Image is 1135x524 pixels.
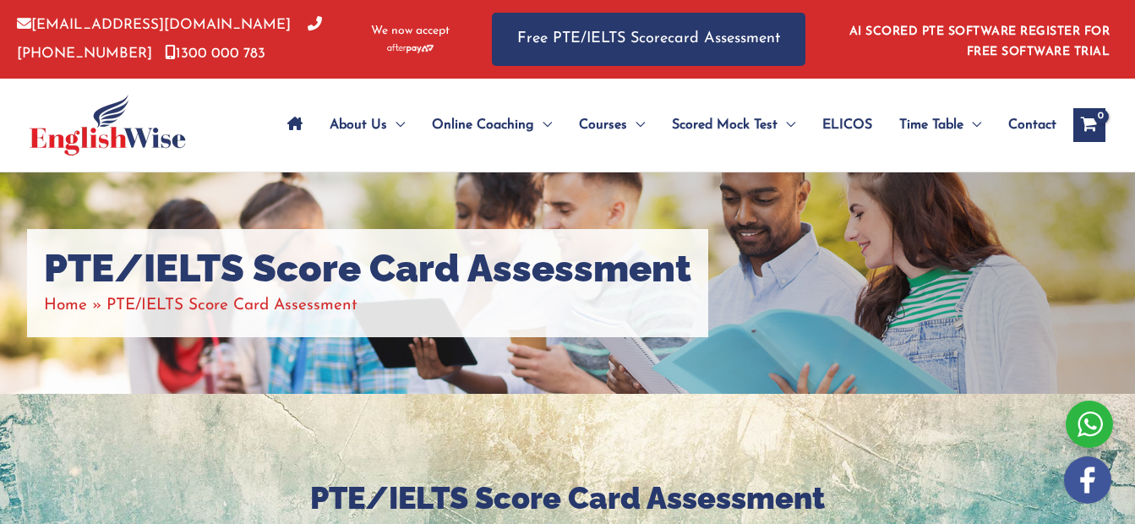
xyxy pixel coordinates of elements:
[418,96,565,155] a: Online CoachingMenu Toggle
[627,96,645,155] span: Menu Toggle
[17,18,322,60] a: [PHONE_NUMBER]
[274,96,1056,155] nav: Site Navigation: Main Menu
[492,13,805,66] a: Free PTE/IELTS Scorecard Assessment
[778,96,795,155] span: Menu Toggle
[839,12,1118,67] aside: Header Widget 1
[963,96,981,155] span: Menu Toggle
[822,96,872,155] span: ELICOS
[534,96,552,155] span: Menu Toggle
[886,96,995,155] a: Time TableMenu Toggle
[61,478,1075,518] h2: PTE/IELTS Score Card Assessment
[1008,96,1056,155] span: Contact
[316,96,418,155] a: About UsMenu Toggle
[17,18,291,32] a: [EMAIL_ADDRESS][DOMAIN_NAME]
[849,25,1110,58] a: AI SCORED PTE SOFTWARE REGISTER FOR FREE SOFTWARE TRIAL
[106,297,357,314] span: PTE/IELTS Score Card Assessment
[565,96,658,155] a: CoursesMenu Toggle
[387,96,405,155] span: Menu Toggle
[1064,456,1111,504] img: white-facebook.png
[672,96,778,155] span: Scored Mock Test
[579,96,627,155] span: Courses
[371,23,450,40] span: We now accept
[44,246,691,292] h1: PTE/IELTS Score Card Assessment
[809,96,886,155] a: ELICOS
[30,95,186,156] img: cropped-ew-logo
[432,96,534,155] span: Online Coaching
[44,292,691,319] nav: Breadcrumbs
[1073,108,1105,142] a: View Shopping Cart, empty
[658,96,809,155] a: Scored Mock TestMenu Toggle
[44,297,87,314] a: Home
[330,96,387,155] span: About Us
[165,46,265,61] a: 1300 000 783
[387,44,434,53] img: Afterpay-Logo
[899,96,963,155] span: Time Table
[995,96,1056,155] a: Contact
